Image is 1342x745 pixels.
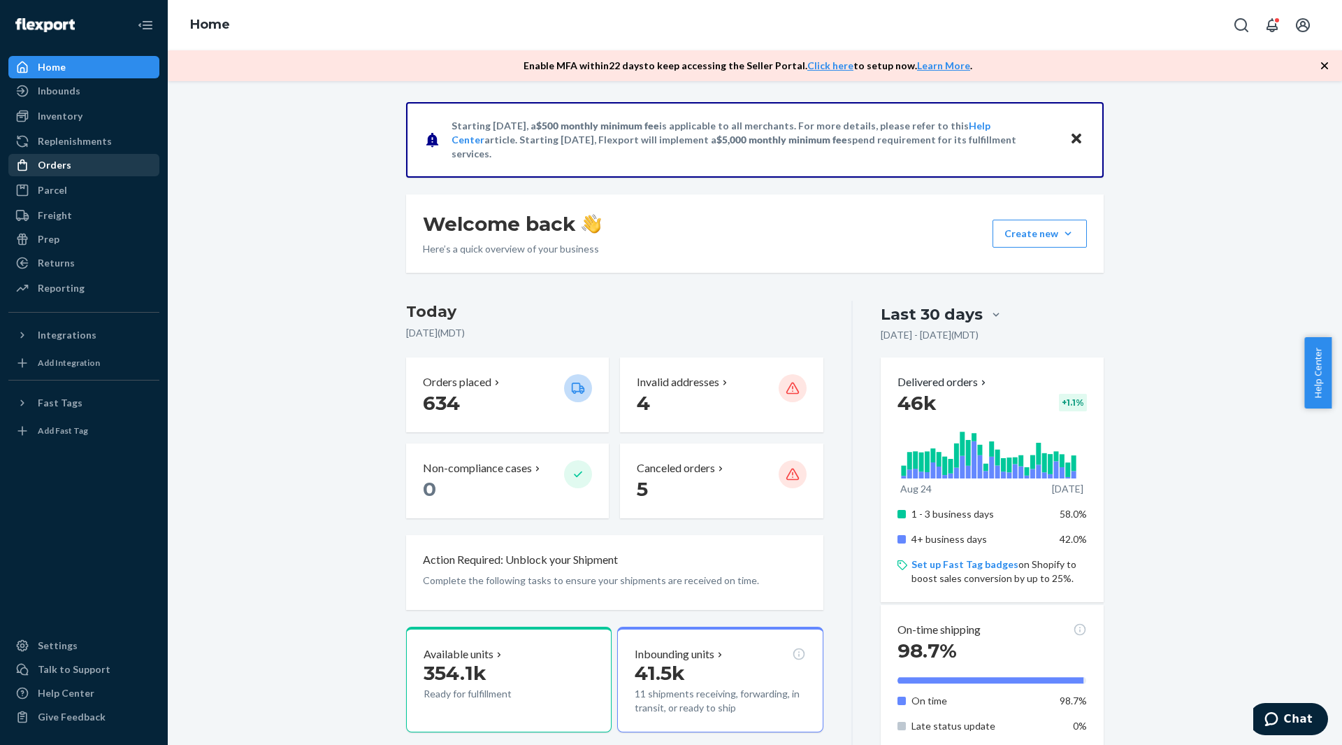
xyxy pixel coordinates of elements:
[1304,337,1332,409] button: Help Center
[716,134,847,146] span: $5,000 monthly minimum fee
[8,420,159,442] a: Add Fast Tag
[423,391,460,415] span: 634
[911,532,1049,546] p: 4+ business days
[911,719,1049,733] p: Late status update
[38,232,59,246] div: Prep
[897,391,937,415] span: 46k
[1067,129,1085,150] button: Close
[38,396,82,410] div: Fast Tags
[635,687,805,715] p: 11 shipments receiving, forwarding, in transit, or ready to ship
[8,105,159,127] a: Inventory
[423,374,491,390] p: Orders placed
[1258,11,1286,39] button: Open notifications
[1227,11,1255,39] button: Open Search Box
[1073,720,1087,732] span: 0%
[8,252,159,274] a: Returns
[635,646,714,662] p: Inbounding units
[8,634,159,657] a: Settings
[897,639,957,662] span: 98.7%
[8,706,159,728] button: Give Feedback
[423,242,601,256] p: Here’s a quick overview of your business
[1059,394,1087,411] div: + 1.1 %
[424,661,486,685] span: 354.1k
[620,357,823,432] button: Invalid addresses 4
[582,214,601,234] img: hand-wave emoji
[423,574,807,588] p: Complete the following tasks to ensure your shipments are received on time.
[38,639,78,653] div: Settings
[15,18,75,32] img: Flexport logo
[635,661,685,685] span: 41.5k
[8,324,159,346] button: Integrations
[8,80,159,102] a: Inbounds
[190,17,230,32] a: Home
[424,687,553,701] p: Ready for fulfillment
[807,59,853,71] a: Click here
[38,183,67,197] div: Parcel
[423,211,601,236] h1: Welcome back
[8,154,159,176] a: Orders
[38,60,66,74] div: Home
[423,552,618,568] p: Action Required: Unblock your Shipment
[8,179,159,201] a: Parcel
[1060,695,1087,707] span: 98.7%
[917,59,970,71] a: Learn More
[423,477,436,501] span: 0
[406,627,612,733] button: Available units354.1kReady for fulfillment
[452,119,1056,161] p: Starting [DATE], a is applicable to all merchants. For more details, please refer to this article...
[38,710,106,724] div: Give Feedback
[38,158,71,172] div: Orders
[900,482,932,496] p: Aug 24
[38,208,72,222] div: Freight
[536,120,659,132] span: $500 monthly minimum fee
[620,444,823,518] button: Canceled orders 5
[38,256,75,270] div: Returns
[897,374,989,390] button: Delivered orders
[38,686,94,700] div: Help Center
[179,5,241,45] ol: breadcrumbs
[38,328,96,342] div: Integrations
[8,56,159,78] a: Home
[38,425,88,437] div: Add Fast Tag
[637,460,715,476] p: Canceled orders
[881,304,983,325] div: Last 30 days
[8,228,159,250] a: Prep
[38,84,80,98] div: Inbounds
[38,662,110,676] div: Talk to Support
[8,682,159,704] a: Help Center
[38,281,85,295] div: Reporting
[911,694,1049,708] p: On time
[881,328,979,342] p: [DATE] - [DATE] ( MDT )
[406,357,609,432] button: Orders placed 634
[1289,11,1317,39] button: Open account menu
[8,392,159,414] button: Fast Tags
[406,301,823,323] h3: Today
[911,558,1087,586] p: on Shopify to boost sales conversion by up to 25%.
[637,391,650,415] span: 4
[38,109,82,123] div: Inventory
[8,130,159,152] a: Replenishments
[637,374,719,390] p: Invalid addresses
[1052,482,1083,496] p: [DATE]
[406,444,609,518] button: Non-compliance cases 0
[993,220,1087,248] button: Create new
[911,558,1018,570] a: Set up Fast Tag badges
[406,326,823,340] p: [DATE] ( MDT )
[8,204,159,227] a: Freight
[8,352,159,374] a: Add Integration
[637,477,648,501] span: 5
[131,11,159,39] button: Close Navigation
[897,622,981,638] p: On-time shipping
[8,658,159,681] button: Talk to Support
[1060,533,1087,545] span: 42.0%
[1253,703,1328,738] iframe: Opens a widget where you can chat to one of our agents
[8,277,159,299] a: Reporting
[911,507,1049,521] p: 1 - 3 business days
[1060,508,1087,520] span: 58.0%
[617,627,823,733] button: Inbounding units41.5k11 shipments receiving, forwarding, in transit, or ready to ship
[38,134,112,148] div: Replenishments
[524,59,972,73] p: Enable MFA within 22 days to keep accessing the Seller Portal. to setup now. .
[424,646,493,662] p: Available units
